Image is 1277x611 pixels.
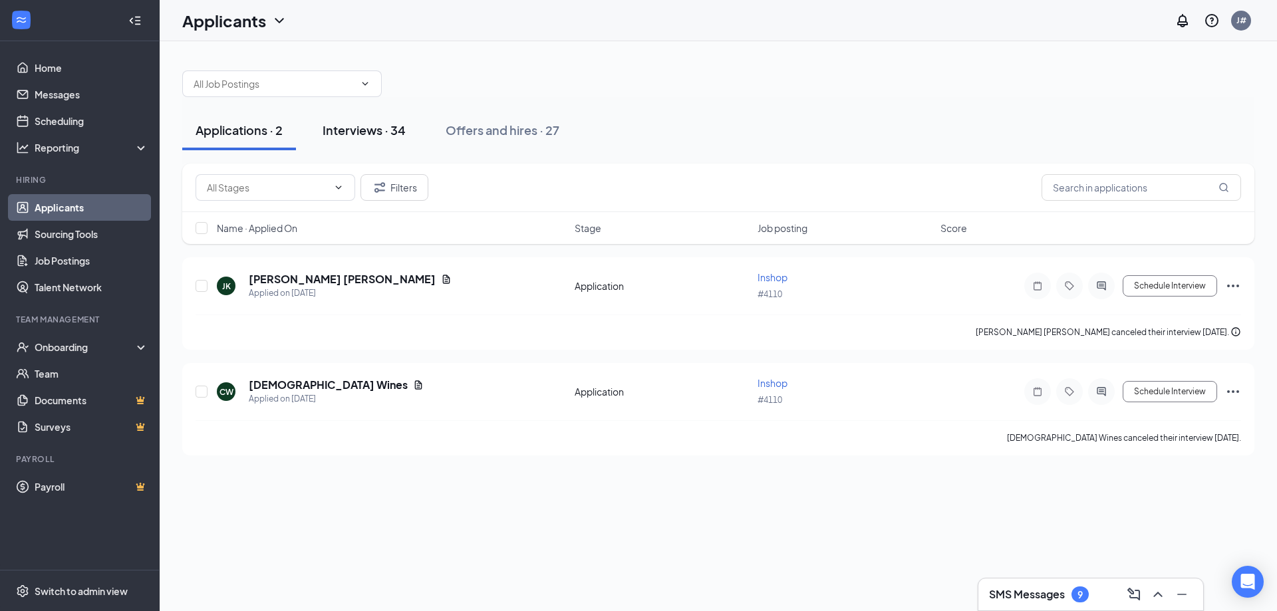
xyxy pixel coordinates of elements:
[35,81,148,108] a: Messages
[1007,431,1241,445] div: [DEMOGRAPHIC_DATA] Wines canceled their interview [DATE].
[1062,281,1077,291] svg: Tag
[1175,13,1191,29] svg: Notifications
[446,122,559,138] div: Offers and hires · 27
[35,340,137,354] div: Onboarding
[1150,586,1166,602] svg: ChevronUp
[182,9,266,32] h1: Applicants
[1062,386,1077,397] svg: Tag
[35,108,148,134] a: Scheduling
[1093,386,1109,397] svg: ActiveChat
[758,395,782,405] span: #4110
[360,174,428,201] button: Filter Filters
[989,587,1065,602] h3: SMS Messages
[1077,589,1083,600] div: 9
[1123,381,1217,402] button: Schedule Interview
[35,414,148,440] a: SurveysCrown
[222,281,231,292] div: JK
[35,221,148,247] a: Sourcing Tools
[16,174,146,185] div: Hiring
[16,584,29,598] svg: Settings
[249,392,424,406] div: Applied on [DATE]
[35,141,149,154] div: Reporting
[196,122,283,138] div: Applications · 2
[940,221,967,235] span: Score
[35,247,148,274] a: Job Postings
[35,473,148,500] a: PayrollCrown
[1147,584,1169,605] button: ChevronUp
[1225,278,1241,294] svg: Ellipses
[35,387,148,414] a: DocumentsCrown
[1204,13,1220,29] svg: QuestionInfo
[413,380,424,390] svg: Document
[194,76,355,91] input: All Job Postings
[1123,275,1217,297] button: Schedule Interview
[35,55,148,81] a: Home
[575,221,601,235] span: Stage
[1030,386,1046,397] svg: Note
[1042,174,1241,201] input: Search in applications
[1218,182,1229,193] svg: MagnifyingGlass
[249,287,452,300] div: Applied on [DATE]
[1236,15,1246,26] div: J#
[207,180,328,195] input: All Stages
[1123,584,1145,605] button: ComposeMessage
[271,13,287,29] svg: ChevronDown
[219,386,233,398] div: CW
[333,182,344,193] svg: ChevronDown
[758,271,787,283] span: Inshop
[441,274,452,285] svg: Document
[1232,566,1264,598] div: Open Intercom Messenger
[1126,586,1142,602] svg: ComposeMessage
[249,272,436,287] h5: [PERSON_NAME] [PERSON_NAME]
[1030,281,1046,291] svg: Note
[758,289,782,299] span: #4110
[217,221,297,235] span: Name · Applied On
[249,378,408,392] h5: [DEMOGRAPHIC_DATA] Wines
[1171,584,1193,605] button: Minimize
[16,453,146,465] div: Payroll
[575,385,750,398] div: Application
[1093,281,1109,291] svg: ActiveChat
[758,377,787,389] span: Inshop
[128,14,142,27] svg: Collapse
[1230,326,1241,337] svg: Info
[35,194,148,221] a: Applicants
[575,279,750,293] div: Application
[16,340,29,354] svg: UserCheck
[15,13,28,27] svg: WorkstreamLogo
[323,122,406,138] div: Interviews · 34
[976,326,1241,339] div: [PERSON_NAME] [PERSON_NAME] canceled their interview [DATE].
[372,180,388,195] svg: Filter
[1174,586,1190,602] svg: Minimize
[16,314,146,325] div: Team Management
[35,584,128,598] div: Switch to admin view
[758,221,807,235] span: Job posting
[35,274,148,301] a: Talent Network
[16,141,29,154] svg: Analysis
[1225,384,1241,400] svg: Ellipses
[35,360,148,387] a: Team
[360,78,370,89] svg: ChevronDown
